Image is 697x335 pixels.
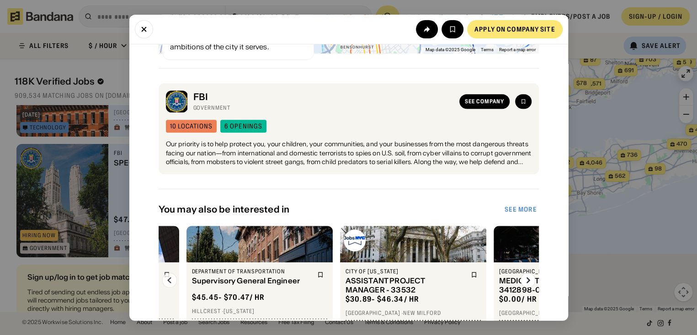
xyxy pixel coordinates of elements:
[465,99,504,104] div: See company
[192,268,312,275] div: Department of Transportation
[499,294,537,304] div: $ 0.00 / hr
[346,294,420,304] div: $ 30.89 - $46.34 / hr
[346,268,465,275] div: City of [US_STATE]
[161,41,192,53] a: Open this area in Google Maps (opens a new window)
[161,41,192,53] img: Google
[159,204,503,215] div: You may also be interested in
[166,90,188,112] img: FBI logo
[193,92,454,103] div: FBI
[224,123,262,129] div: 6 openings
[193,105,454,112] div: Government
[192,277,312,286] div: Supervisory General Engineer
[162,273,177,287] img: Left Arrow
[499,277,619,294] div: MEDICAL TECHNOLOGIST I - 3412898-0
[521,273,535,287] img: Right Arrow
[505,206,537,213] div: See more
[192,308,327,315] div: Hillcrest · [US_STATE]
[499,268,619,275] div: [GEOGRAPHIC_DATA]
[346,277,465,294] div: ASSISTANT PROJECT MANAGER - 33532
[192,293,265,303] div: $ 45.45 - $70.47 / hr
[499,48,536,53] a: Report a map error
[481,48,494,53] a: Terms (opens in new tab)
[426,48,475,53] span: Map data ©2025 Google
[166,140,532,167] div: Our priority is to help protect you, your children, your communities, and your businesses from th...
[135,20,153,38] button: Close
[170,123,213,129] div: 10 locations
[344,229,366,251] img: City of New York logo
[499,309,634,317] div: [GEOGRAPHIC_DATA] · Hempstead
[474,26,555,32] div: Apply on company site
[346,309,481,317] div: [GEOGRAPHIC_DATA] · New Milford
